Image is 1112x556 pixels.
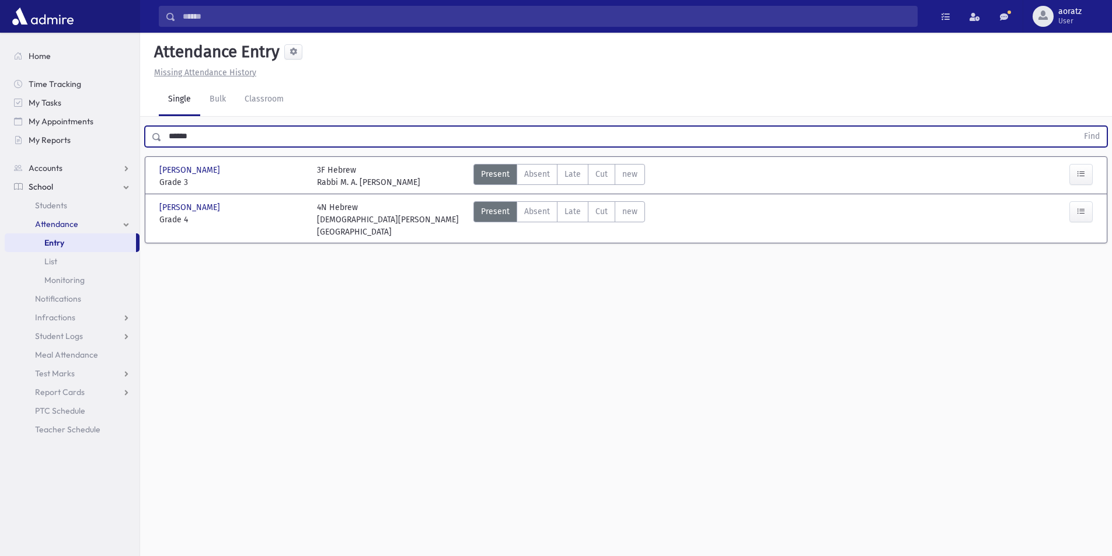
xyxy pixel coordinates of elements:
a: Notifications [5,289,140,308]
span: Present [481,168,510,180]
span: [PERSON_NAME] [159,164,222,176]
span: Notifications [35,293,81,304]
div: AttTypes [473,164,645,188]
button: Find [1077,127,1107,146]
span: Monitoring [44,275,85,285]
a: School [5,177,140,196]
span: Cut [595,205,608,218]
span: Cut [595,168,608,180]
span: Entry [44,237,64,248]
span: new [622,168,637,180]
a: Bulk [200,83,235,116]
a: My Tasks [5,93,140,112]
a: Time Tracking [5,75,140,93]
a: Teacher Schedule [5,420,140,439]
div: AttTypes [473,201,645,238]
a: Report Cards [5,383,140,401]
span: My Tasks [29,97,61,108]
span: Accounts [29,163,62,173]
a: My Appointments [5,112,140,131]
a: List [5,252,140,271]
span: My Appointments [29,116,93,127]
span: Absent [524,168,550,180]
h5: Attendance Entry [149,42,280,62]
a: Infractions [5,308,140,327]
span: Late [564,168,581,180]
div: 3F Hebrew Rabbi M. A. [PERSON_NAME] [317,164,420,188]
span: new [622,205,637,218]
a: PTC Schedule [5,401,140,420]
span: School [29,181,53,192]
span: Students [35,200,67,211]
a: Accounts [5,159,140,177]
img: AdmirePro [9,5,76,28]
span: Attendance [35,219,78,229]
span: Teacher Schedule [35,424,100,435]
span: Grade 4 [159,214,305,226]
a: Attendance [5,215,140,233]
u: Missing Attendance History [154,68,256,78]
span: User [1058,16,1082,26]
span: [PERSON_NAME] [159,201,222,214]
a: Test Marks [5,364,140,383]
div: 4N Hebrew [DEMOGRAPHIC_DATA][PERSON_NAME][GEOGRAPHIC_DATA] [317,201,463,238]
a: Home [5,47,140,65]
span: Grade 3 [159,176,305,188]
span: Student Logs [35,331,83,341]
span: Time Tracking [29,79,81,89]
a: Monitoring [5,271,140,289]
span: Present [481,205,510,218]
span: Absent [524,205,550,218]
span: List [44,256,57,267]
span: Report Cards [35,387,85,397]
a: Missing Attendance History [149,68,256,78]
span: Test Marks [35,368,75,379]
span: Infractions [35,312,75,323]
a: My Reports [5,131,140,149]
span: Home [29,51,51,61]
span: Meal Attendance [35,349,98,360]
span: PTC Schedule [35,405,85,416]
span: My Reports [29,135,71,145]
span: aoratz [1058,7,1082,16]
a: Single [159,83,200,116]
a: Entry [5,233,136,252]
a: Classroom [235,83,293,116]
a: Meal Attendance [5,345,140,364]
a: Students [5,196,140,215]
span: Late [564,205,581,218]
a: Student Logs [5,327,140,345]
input: Search [176,6,917,27]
